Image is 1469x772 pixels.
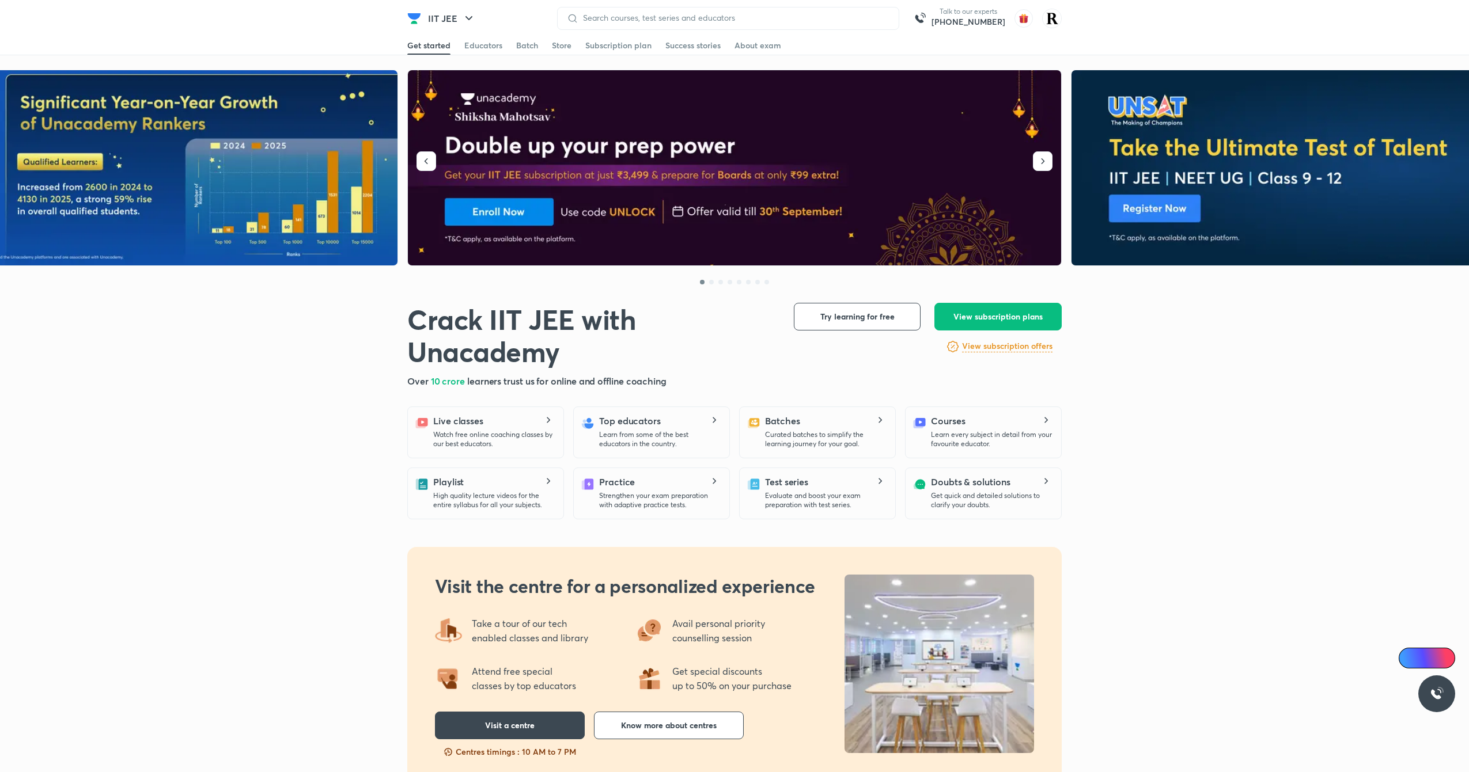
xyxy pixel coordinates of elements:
img: offering4.png [435,617,463,644]
h5: Courses [931,414,965,428]
p: Learn from some of the best educators in the country. [599,430,720,448]
p: Curated batches to simplify the learning journey for your goal. [765,430,886,448]
h1: Crack IIT JEE with Unacademy [407,303,775,367]
input: Search courses, test series and educators [578,13,889,22]
p: Get quick and detailed solutions to clarify your doubts. [931,491,1052,509]
a: Ai Doubts [1399,648,1455,668]
a: View subscription offers [962,340,1052,353]
img: slots-fillng-fast [443,746,453,758]
img: Company Logo [407,12,421,25]
a: About exam [734,36,781,55]
h2: Visit the centre for a personalized experience [435,575,815,598]
a: Get started [407,36,450,55]
div: Educators [464,40,502,51]
a: Success stories [665,36,721,55]
button: Try learning for free [794,303,921,330]
span: Visit a centre [485,720,535,731]
button: View subscription plans [934,303,1062,330]
div: Get started [407,40,450,51]
p: Attend free special classes by top educators [472,664,576,693]
p: Strengthen your exam preparation with adaptive practice tests. [599,491,720,509]
p: Centres timings : 10 AM to 7 PM [456,746,576,758]
a: Educators [464,36,502,55]
p: Get special discounts up to 50% on your purchase [672,664,792,693]
img: Icon [1406,653,1415,663]
span: View subscription plans [953,311,1043,322]
a: Store [552,36,571,55]
p: Watch free online coaching classes by our best educators. [433,430,554,448]
h5: Test series [765,475,808,489]
h5: Batches [765,414,800,428]
h5: Top educators [599,414,661,428]
h6: View subscription offers [962,340,1052,352]
a: Subscription plan [585,36,652,55]
div: Batch [516,40,538,51]
img: Rakhi Sharma [1042,9,1062,28]
img: call-us [908,7,932,30]
img: uncentre_LP_b041622b0f.jpg [845,575,1034,753]
p: Talk to our experts [932,7,1005,16]
div: Subscription plan [585,40,652,51]
p: Avail personal priority counselling session [672,616,767,645]
p: Take a tour of our tech enabled classes and library [472,616,588,645]
button: Visit a centre [435,712,585,739]
a: Batch [516,36,538,55]
span: 10 crore [431,375,467,387]
img: offering3.png [635,617,663,644]
h5: Practice [599,475,635,489]
p: Evaluate and boost your exam preparation with test series. [765,491,886,509]
img: avatar [1014,9,1033,28]
img: offering2.png [435,664,463,692]
div: About exam [734,40,781,51]
img: ttu [1430,687,1444,701]
span: Ai Doubts [1418,653,1448,663]
h5: Playlist [433,475,464,489]
img: offering1.png [635,664,663,692]
span: Over [407,375,431,387]
p: Learn every subject in detail from your favourite educator. [931,430,1052,448]
a: [PHONE_NUMBER] [932,16,1005,28]
div: Success stories [665,40,721,51]
span: Know more about centres [621,720,717,731]
h5: Doubts & solutions [931,475,1010,489]
span: learners trust us for online and offline coaching [467,375,667,387]
div: Store [552,40,571,51]
button: IIT JEE [421,7,483,30]
span: Try learning for free [820,311,895,322]
h5: Live classes [433,414,483,428]
button: Know more about centres [594,712,744,739]
p: High quality lecture videos for the entire syllabus for all your subjects. [433,491,554,509]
